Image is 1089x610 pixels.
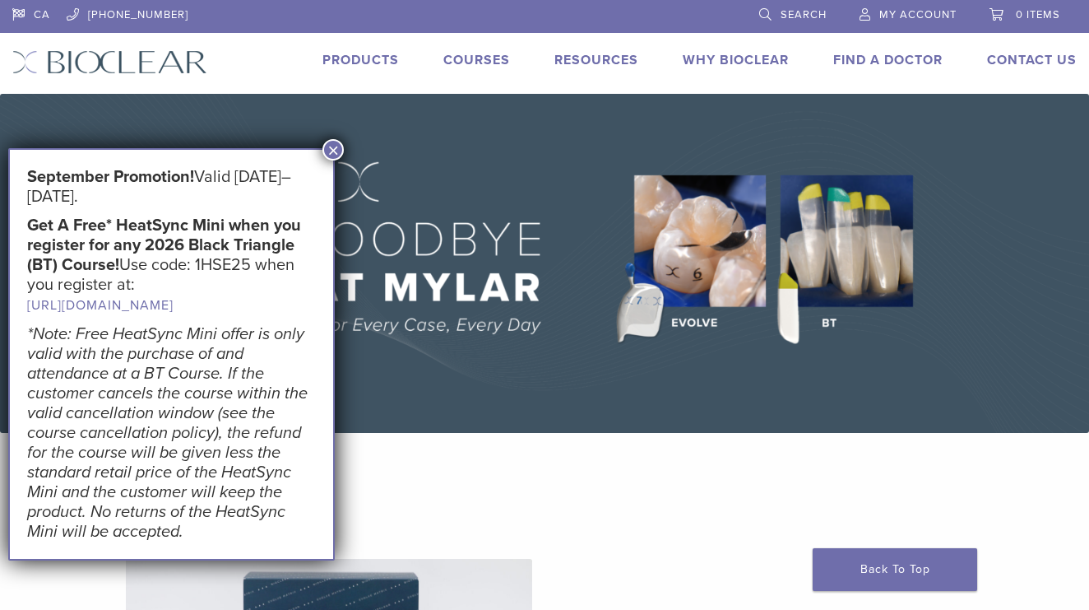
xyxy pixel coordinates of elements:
a: Resources [554,52,638,68]
a: Find A Doctor [833,52,943,68]
strong: Get A Free* HeatSync Mini when you register for any 2026 Black Triangle (BT) Course! [27,216,301,275]
h5: Use code: 1HSE25 when you register at: [27,216,316,315]
em: *Note: Free HeatSync Mini offer is only valid with the purchase of and attendance at a BT Course.... [27,324,308,542]
span: Search [781,8,827,21]
a: Back To Top [813,548,977,591]
span: My Account [879,8,957,21]
strong: September Promotion! [27,167,194,187]
a: Courses [443,52,510,68]
img: Bioclear [12,50,207,74]
span: 0 items [1016,8,1060,21]
h5: Valid [DATE]–[DATE]. [27,167,316,207]
a: [URL][DOMAIN_NAME] [27,297,174,314]
button: Close [322,139,344,161]
a: Contact Us [987,52,1077,68]
a: Why Bioclear [683,52,789,68]
a: Products [322,52,399,68]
